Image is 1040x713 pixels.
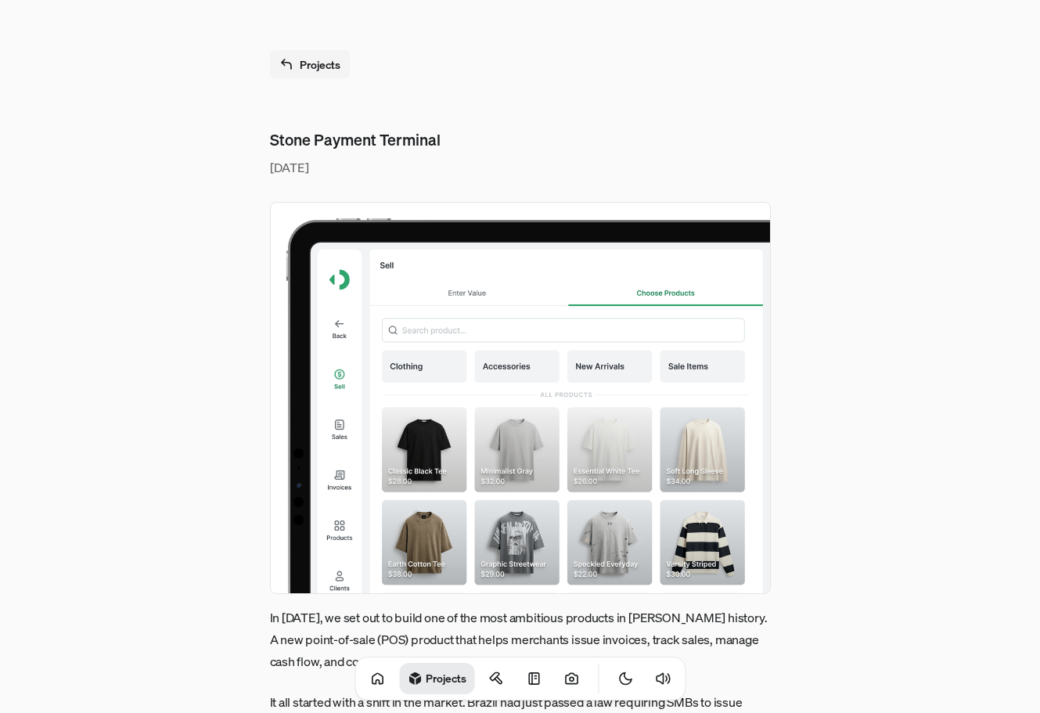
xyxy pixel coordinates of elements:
[647,663,678,694] button: Toggle Audio
[270,607,771,672] p: In [DATE], we set out to build one of the most ambitious products in [PERSON_NAME] history. A new...
[270,202,771,594] img: Stone POS app showing product catalog with clothing items and accessories
[270,128,771,152] h1: Stone Payment Terminal
[270,50,350,78] a: Projects
[610,663,641,694] button: Toggle Theme
[399,663,474,694] a: Projects
[270,158,771,177] time: [DATE]
[426,671,466,686] h1: Projects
